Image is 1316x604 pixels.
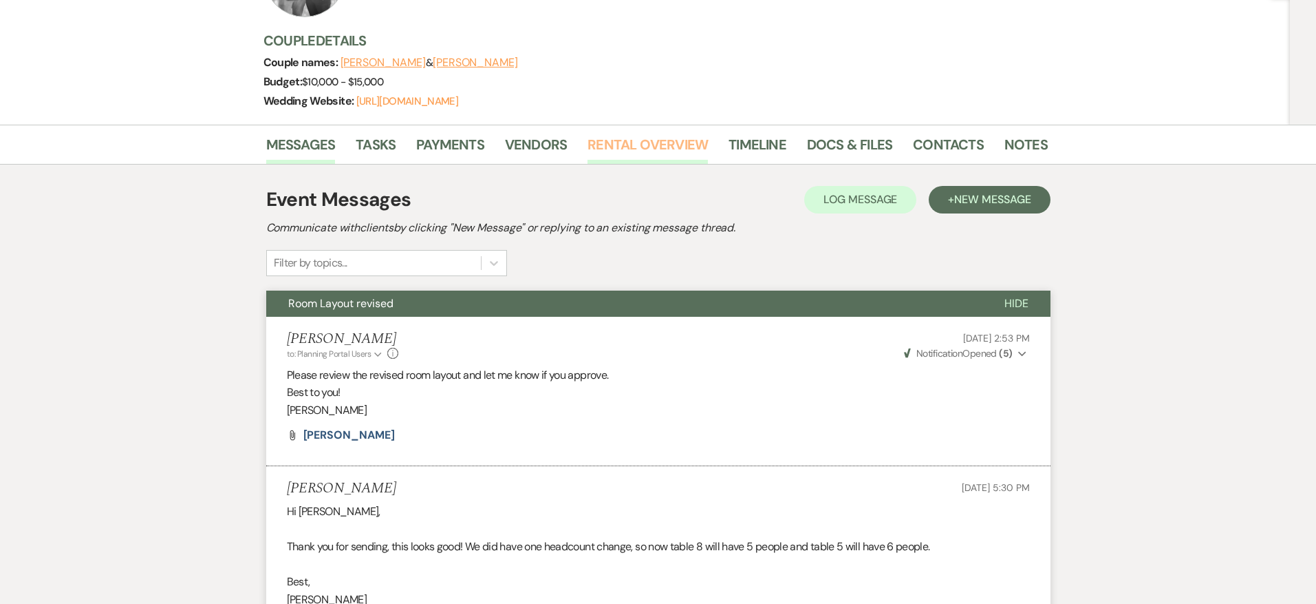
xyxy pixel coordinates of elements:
[287,384,1030,402] p: Best to you!
[916,347,962,360] span: Notification
[303,428,395,442] span: [PERSON_NAME]
[287,538,1030,556] p: Thank you for sending, this looks good! We did have one headcount change, so now table 8 will hav...
[505,134,567,164] a: Vendors
[1004,296,1028,311] span: Hide
[288,296,393,311] span: Room Layout revised
[962,481,1029,494] span: [DATE] 5:30 PM
[823,192,897,207] span: Log Message
[287,348,371,360] span: to: Planning Portal Users
[913,134,984,164] a: Contacts
[982,291,1050,317] button: Hide
[303,430,395,441] a: [PERSON_NAME]
[433,57,518,68] button: [PERSON_NAME]
[287,331,399,348] h5: [PERSON_NAME]
[587,134,708,164] a: Rental Overview
[963,332,1029,344] span: [DATE] 2:53 PM
[904,347,1013,360] span: Opened
[263,94,356,108] span: Wedding Website:
[263,31,1034,50] h3: Couple Details
[302,75,383,89] span: $10,000 - $15,000
[287,503,1030,521] p: Hi [PERSON_NAME],
[287,480,396,497] h5: [PERSON_NAME]
[287,402,1030,419] p: [PERSON_NAME]
[929,186,1050,214] button: +New Message
[356,134,396,164] a: Tasks
[287,348,385,360] button: to: Planning Portal Users
[954,192,1031,207] span: New Message
[341,56,518,70] span: &
[1004,134,1048,164] a: Notes
[287,573,1030,591] p: Best,
[274,255,347,271] div: Filter by topics...
[287,366,1030,384] p: Please review the revised room layout and let me know if you approve.
[416,134,484,164] a: Payments
[356,94,458,108] a: [URL][DOMAIN_NAME]
[266,220,1050,236] h2: Communicate with clients by clicking "New Message" or replying to an existing message thread.
[263,55,341,70] span: Couple names:
[263,74,303,89] span: Budget:
[729,134,786,164] a: Timeline
[266,134,336,164] a: Messages
[807,134,892,164] a: Docs & Files
[266,291,982,317] button: Room Layout revised
[341,57,426,68] button: [PERSON_NAME]
[804,186,916,214] button: Log Message
[266,185,411,214] h1: Event Messages
[999,347,1012,360] strong: ( 5 )
[902,346,1030,361] button: NotificationOpened (5)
